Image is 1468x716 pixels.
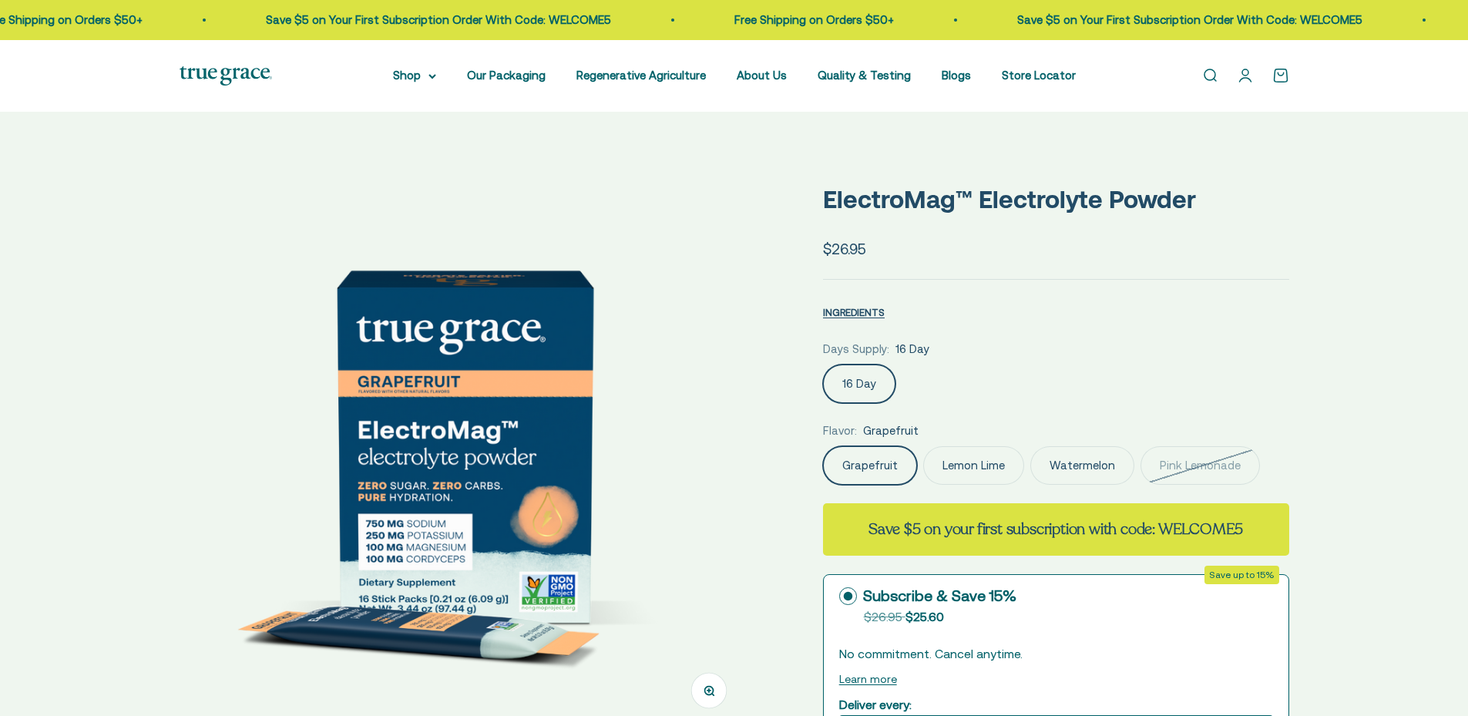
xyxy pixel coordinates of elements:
p: Save $5 on Your First Subscription Order With Code: WELCOME5 [1016,11,1361,29]
a: About Us [737,69,787,82]
a: Free Shipping on Orders $50+ [733,13,892,26]
p: Save $5 on Your First Subscription Order With Code: WELCOME5 [264,11,610,29]
a: Quality & Testing [818,69,911,82]
strong: Save $5 on your first subscription with code: WELCOME5 [868,519,1243,540]
a: Regenerative Agriculture [576,69,706,82]
a: Our Packaging [467,69,546,82]
a: Store Locator [1002,69,1076,82]
span: Grapefruit [863,422,919,440]
span: INGREDIENTS [823,307,885,318]
sale-price: $26.95 [823,237,866,261]
summary: Shop [393,66,436,85]
legend: Days Supply: [823,340,889,358]
legend: Flavor: [823,422,857,440]
span: 16 Day [895,340,929,358]
button: INGREDIENTS [823,303,885,321]
p: ElectroMag™ Electrolyte Powder [823,180,1289,219]
a: Blogs [942,69,971,82]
